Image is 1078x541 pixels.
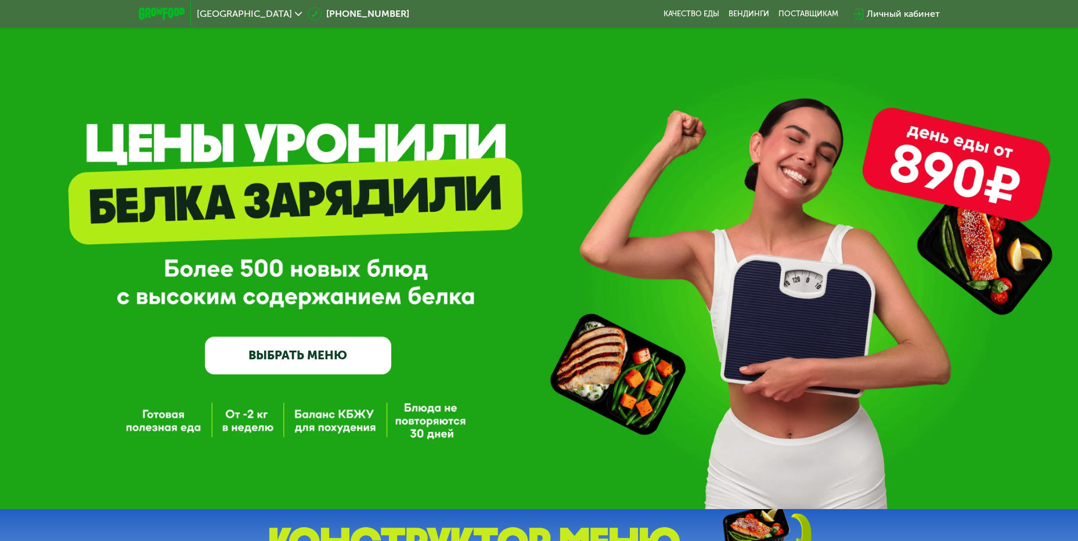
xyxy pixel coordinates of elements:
[867,7,940,21] div: Личный кабинет
[197,9,292,19] span: [GEOGRAPHIC_DATA]
[308,7,409,21] a: [PHONE_NUMBER]
[729,9,769,19] a: Вендинги
[664,9,719,19] a: Качество еды
[205,337,391,374] a: ВЫБРАТЬ МЕНЮ
[778,9,838,19] div: поставщикам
